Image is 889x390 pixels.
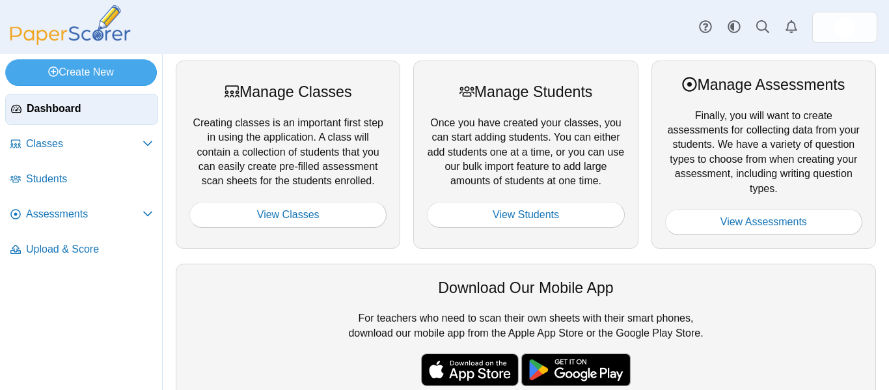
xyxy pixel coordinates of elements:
[26,172,153,186] span: Students
[5,94,158,125] a: Dashboard
[413,61,638,249] div: Once you have created your classes, you can start adding students. You can either add students on...
[176,61,400,249] div: Creating classes is an important first step in using the application. A class will contain a coll...
[5,129,158,160] a: Classes
[189,81,387,102] div: Manage Classes
[665,209,862,235] a: View Assessments
[834,17,855,38] img: ps.3EkigzR8e34dNbR6
[5,234,158,266] a: Upload & Score
[5,199,158,230] a: Assessments
[27,102,152,116] span: Dashboard
[5,164,158,195] a: Students
[26,242,153,257] span: Upload & Score
[189,277,862,298] div: Download Our Mobile App
[5,59,157,85] a: Create New
[812,12,877,43] a: ps.3EkigzR8e34dNbR6
[651,61,876,249] div: Finally, you will want to create assessments for collecting data from your students. We have a va...
[5,36,135,47] a: PaperScorer
[777,13,806,42] a: Alerts
[834,17,855,38] span: Carly Phillips
[189,202,387,228] a: View Classes
[26,137,143,151] span: Classes
[5,5,135,45] img: PaperScorer
[427,202,624,228] a: View Students
[521,354,631,386] img: google-play-badge.png
[427,81,624,102] div: Manage Students
[26,207,143,221] span: Assessments
[665,74,862,95] div: Manage Assessments
[421,354,519,386] img: apple-store-badge.svg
